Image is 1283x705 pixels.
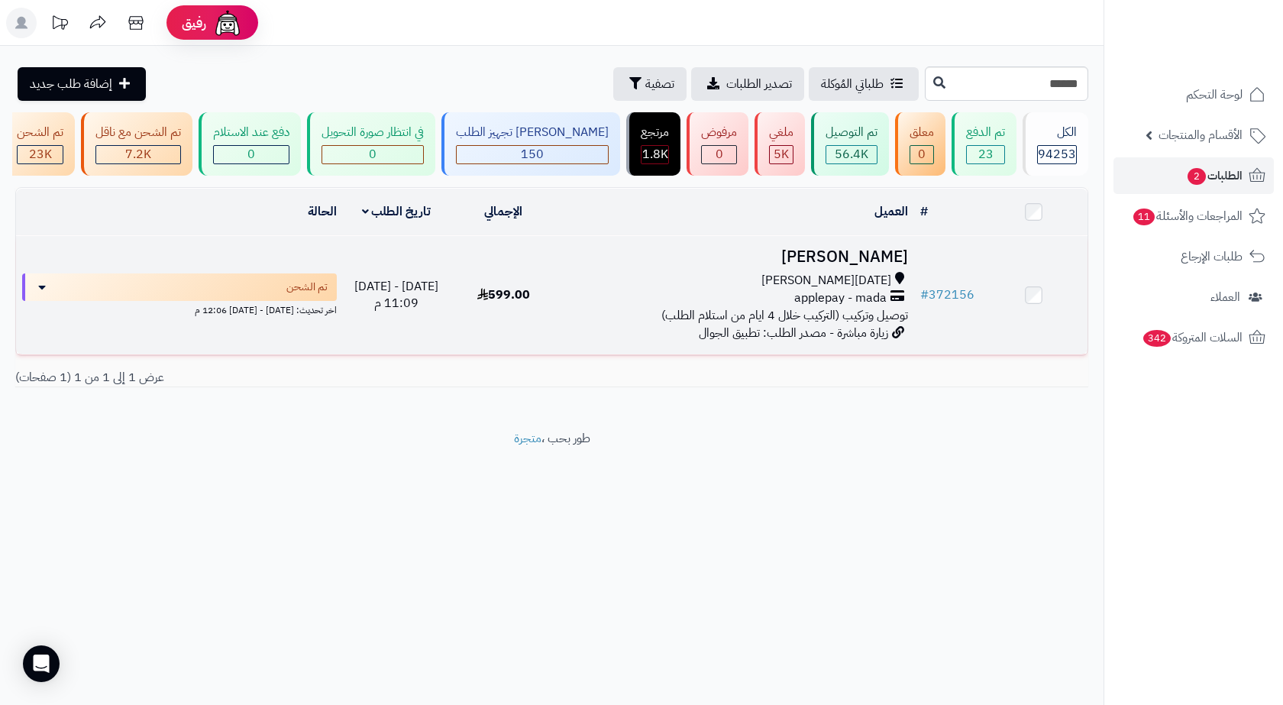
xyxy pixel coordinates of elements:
a: طلباتي المُوكلة [809,67,919,101]
div: 7223 [96,146,180,163]
a: الكل94253 [1020,112,1091,176]
a: تم الشحن مع ناقل 7.2K [78,112,196,176]
div: [PERSON_NAME] تجهيز الطلب [456,124,609,141]
span: لوحة التحكم [1186,84,1243,105]
div: ملغي [769,124,793,141]
div: الكل [1037,124,1077,141]
span: 0 [369,145,376,163]
a: متجرة [514,429,541,448]
span: توصيل وتركيب (التركيب خلال 4 ايام من استلام الطلب) [661,306,908,325]
div: 1805 [641,146,668,163]
span: 23 [978,145,994,163]
span: 5K [774,145,789,163]
a: ملغي 5K [751,112,808,176]
a: الإجمالي [484,202,522,221]
div: اخر تحديث: [DATE] - [DATE] 12:06 م [22,301,337,317]
h3: [PERSON_NAME] [564,248,908,266]
span: تم الشحن [286,280,328,295]
div: في انتظار صورة التحويل [322,124,424,141]
span: السلات المتروكة [1142,327,1243,348]
span: 0 [716,145,723,163]
a: تم الدفع 23 [949,112,1020,176]
span: 56.4K [835,145,868,163]
span: إضافة طلب جديد [30,75,112,93]
span: 11 [1133,208,1155,226]
span: طلباتي المُوكلة [821,75,884,93]
div: 0 [322,146,423,163]
a: [PERSON_NAME] تجهيز الطلب 150 [438,112,623,176]
span: المراجعات والأسئلة [1132,205,1243,227]
span: [DATE] - [DATE] 11:09 م [354,277,438,313]
a: # [920,202,928,221]
a: طلبات الإرجاع [1113,238,1274,275]
div: تم الدفع [966,124,1005,141]
div: 4954 [770,146,793,163]
a: الطلبات2 [1113,157,1274,194]
div: عرض 1 إلى 1 من 1 (1 صفحات) [4,369,552,386]
span: 0 [918,145,926,163]
img: ai-face.png [212,8,243,38]
span: # [920,286,929,304]
a: تحديثات المنصة [40,8,79,42]
div: تم الشحن [17,124,63,141]
span: الأقسام والمنتجات [1159,125,1243,146]
div: 23 [967,146,1004,163]
a: تصدير الطلبات [691,67,804,101]
span: [DATE][PERSON_NAME] [761,272,891,289]
span: 150 [521,145,544,163]
button: تصفية [613,67,687,101]
span: زيارة مباشرة - مصدر الطلب: تطبيق الجوال [699,324,888,342]
a: تاريخ الطلب [362,202,431,221]
a: #372156 [920,286,974,304]
span: 342 [1142,329,1172,348]
span: 2 [1187,167,1207,186]
a: معلق 0 [892,112,949,176]
div: 0 [214,146,289,163]
span: العملاء [1210,286,1240,308]
div: مرتجع [641,124,669,141]
div: 0 [702,146,736,163]
span: تصفية [645,75,674,93]
a: إضافة طلب جديد [18,67,146,101]
div: تم الشحن مع ناقل [95,124,181,141]
span: 7.2K [125,145,151,163]
div: معلق [910,124,934,141]
div: Open Intercom Messenger [23,645,60,682]
a: لوحة التحكم [1113,76,1274,113]
a: مرفوض 0 [684,112,751,176]
a: العميل [874,202,908,221]
a: المراجعات والأسئلة11 [1113,198,1274,234]
span: 0 [247,145,255,163]
div: 0 [910,146,933,163]
a: الحالة [308,202,337,221]
div: 22979 [18,146,63,163]
div: مرفوض [701,124,737,141]
span: الطلبات [1186,165,1243,186]
span: تصدير الطلبات [726,75,792,93]
div: 150 [457,146,608,163]
span: 1.8K [642,145,668,163]
a: العملاء [1113,279,1274,315]
div: تم التوصيل [826,124,877,141]
span: 23K [29,145,52,163]
span: 94253 [1038,145,1076,163]
a: دفع عند الاستلام 0 [196,112,304,176]
a: تم التوصيل 56.4K [808,112,892,176]
a: السلات المتروكة342 [1113,319,1274,356]
span: طلبات الإرجاع [1181,246,1243,267]
span: applepay - mada [794,289,887,307]
div: دفع عند الاستلام [213,124,289,141]
a: في انتظار صورة التحويل 0 [304,112,438,176]
img: logo-2.png [1179,22,1268,54]
span: 599.00 [477,286,530,304]
a: مرتجع 1.8K [623,112,684,176]
div: 56446 [826,146,877,163]
span: رفيق [182,14,206,32]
